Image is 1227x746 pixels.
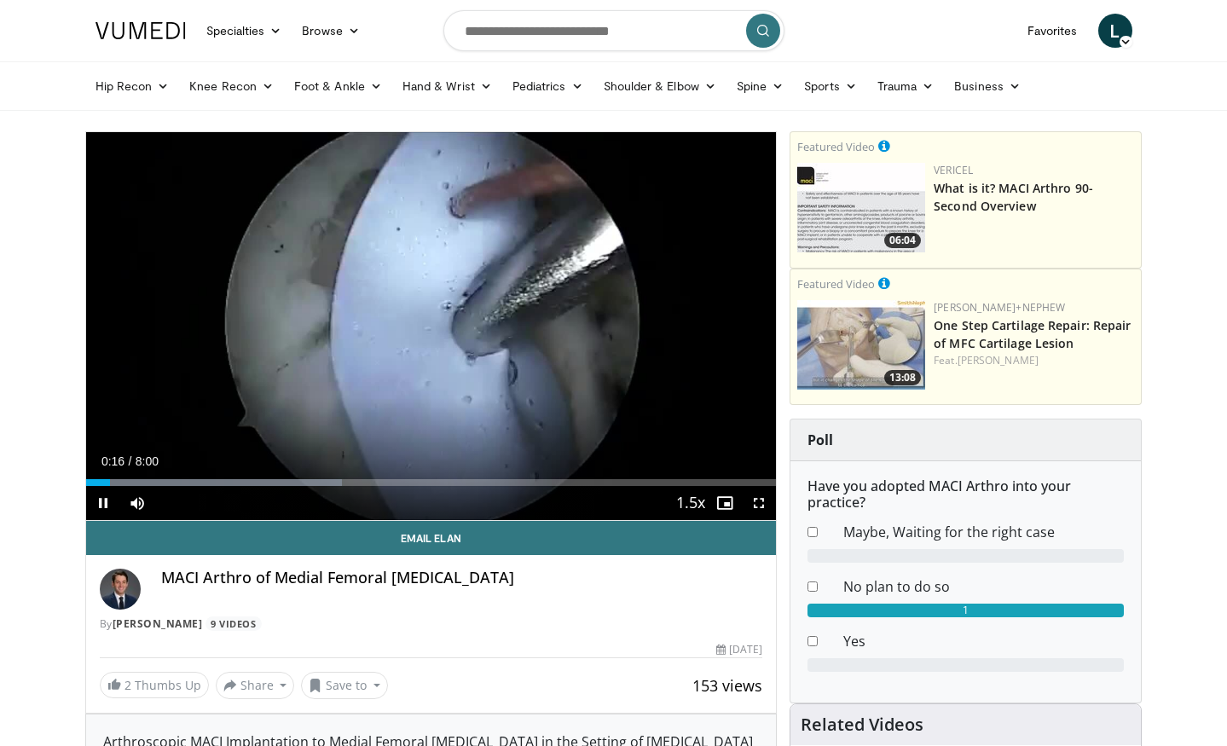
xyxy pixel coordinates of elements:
a: Pediatrics [502,69,593,103]
button: Mute [120,486,154,520]
button: Save to [301,672,388,699]
a: Hand & Wrist [392,69,502,103]
div: 1 [807,604,1124,617]
video-js: Video Player [86,132,777,521]
a: 13:08 [797,300,925,390]
div: [DATE] [716,642,762,657]
a: Knee Recon [179,69,284,103]
h4: Related Videos [801,714,923,735]
button: Share [216,672,295,699]
a: Shoulder & Elbow [593,69,726,103]
a: [PERSON_NAME] [113,616,203,631]
a: 2 Thumbs Up [100,672,209,698]
a: Business [944,69,1031,103]
a: L [1098,14,1132,48]
a: Specialties [196,14,292,48]
a: Sports [794,69,867,103]
a: 06:04 [797,163,925,252]
a: Browse [292,14,370,48]
span: / [129,454,132,468]
dd: Yes [831,631,1137,651]
button: Enable picture-in-picture mode [708,486,742,520]
a: One Step Cartilage Repair: Repair of MFC Cartilage Lesion [934,317,1131,351]
div: Progress Bar [86,479,777,486]
a: Foot & Ankle [284,69,392,103]
a: Vericel [934,163,973,177]
div: By [100,616,763,632]
img: 304fd00c-f6f9-4ade-ab23-6f82ed6288c9.150x105_q85_crop-smart_upscale.jpg [797,300,925,390]
span: 0:16 [101,454,124,468]
span: 153 views [692,675,762,696]
dd: No plan to do so [831,576,1137,597]
small: Featured Video [797,276,875,292]
a: What is it? MACI Arthro 90-Second Overview [934,180,1093,214]
h6: Have you adopted MACI Arthro into your practice? [807,478,1124,511]
img: Avatar [100,569,141,610]
small: Featured Video [797,139,875,154]
a: Hip Recon [85,69,180,103]
a: [PERSON_NAME]+Nephew [934,300,1065,315]
a: Trauma [867,69,945,103]
div: Feat. [934,353,1134,368]
dd: Maybe, Waiting for the right case [831,522,1137,542]
img: VuMedi Logo [95,22,186,39]
button: Playback Rate [674,486,708,520]
h4: MACI Arthro of Medial Femoral [MEDICAL_DATA] [161,569,763,587]
input: Search topics, interventions [443,10,784,51]
span: 8:00 [136,454,159,468]
button: Fullscreen [742,486,776,520]
span: 13:08 [884,370,921,385]
strong: Poll [807,431,833,449]
span: 06:04 [884,233,921,248]
a: Email Elan [86,521,777,555]
a: 9 Videos [205,616,262,631]
img: aa6cc8ed-3dbf-4b6a-8d82-4a06f68b6688.150x105_q85_crop-smart_upscale.jpg [797,163,925,252]
span: 2 [124,677,131,693]
a: Spine [726,69,794,103]
button: Pause [86,486,120,520]
a: Favorites [1017,14,1088,48]
a: [PERSON_NAME] [958,353,1039,367]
